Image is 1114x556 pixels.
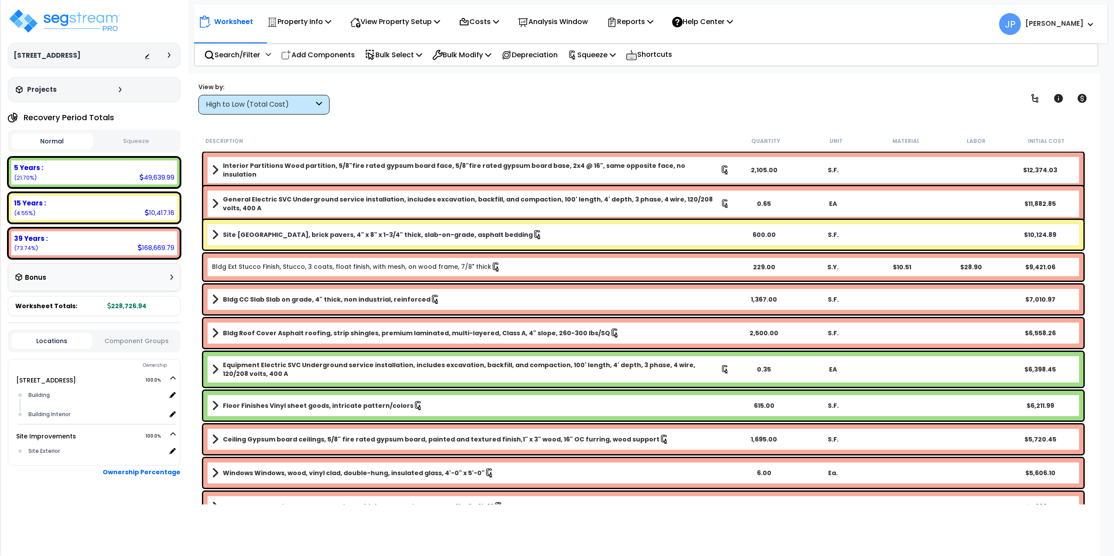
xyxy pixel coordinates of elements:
[999,13,1021,35] span: JP
[607,16,653,28] p: Reports
[204,49,260,61] p: Search/Filter
[672,16,733,28] p: Help Center
[799,295,868,304] div: S.F.
[496,45,562,65] div: Depreciation
[893,138,920,145] small: Material
[212,293,730,306] a: Assembly Title
[730,365,799,374] div: 0.35
[205,138,243,145] small: Description
[212,500,730,513] a: Assembly Title
[25,274,46,281] h3: Bonus
[365,49,422,61] p: Bulk Select
[11,133,93,149] button: Normal
[501,49,558,61] p: Depreciation
[206,100,314,110] div: High to Low (Total Cost)
[146,375,169,386] span: 100.0%
[276,45,360,65] div: Add Components
[223,502,494,511] b: Closet Door, Interior closet door, painted, bi-fold door, pine paneled, 6'-0" x 6'-8"
[14,244,38,252] small: 73.74286124756445%
[730,199,799,208] div: 0.65
[212,262,501,272] a: Individual Item
[223,435,659,444] b: Ceiling Gypsum board ceilings, 5/8" fire rated gypsum board, painted and textured finish,1" x 3" ...
[212,467,730,479] a: Assembly Title
[967,138,986,145] small: Labor
[145,208,174,217] div: 10,417.16
[27,85,57,94] h3: Projects
[108,302,146,310] b: 228,726.94
[799,469,868,477] div: Ea.
[14,163,43,172] b: 5 Years :
[95,134,177,149] button: Squeeze
[799,166,868,174] div: S.F.
[730,502,799,511] div: 4.00
[267,16,331,28] p: Property Info
[868,263,937,271] div: $10.51
[1006,263,1075,271] div: $9,421.06
[518,16,588,28] p: Analysis Window
[212,327,730,339] a: Assembly Title
[223,361,721,378] b: Equipment Electric SVC Underground service installation, includes excavation, backfill, and compa...
[799,365,868,374] div: EA
[1006,435,1075,444] div: $5,720.45
[281,49,355,61] p: Add Components
[1006,401,1075,410] div: $6,211.99
[24,113,114,122] h4: Recovery Period Totals
[26,390,166,400] div: Building
[138,243,174,252] div: 168,669.79
[139,173,174,182] div: 49,639.99
[223,401,413,410] b: Floor Finishes Vinyl sheet goods, intricate pattern/colors
[26,360,180,371] div: Ownership
[223,329,610,337] b: Bldg Roof Cover Asphalt roofing, strip shingles, premium laminated, multi-layered, Class A, 4" sl...
[14,174,37,181] small: 21.70272990142744%
[568,49,616,61] p: Squeeze
[223,161,720,179] b: Interior Partitions Wood partition, 5/8"fire rated gypsum board face, 5/8"fire rated gypsum board...
[350,16,440,28] p: View Property Setup
[730,329,799,337] div: 2,500.00
[937,263,1006,271] div: $28.90
[799,199,868,208] div: EA
[799,401,868,410] div: S.F.
[1028,138,1065,145] small: Initial Cost
[799,230,868,239] div: S.F.
[212,229,730,241] a: Assembly Title
[212,433,730,445] a: Assembly Title
[730,263,799,271] div: 229.00
[432,49,491,61] p: Bulk Modify
[198,83,330,91] div: View by:
[146,431,169,441] span: 100.0%
[14,51,80,60] h3: [STREET_ADDRESS]
[730,230,799,239] div: 600.00
[212,161,730,179] a: Assembly Title
[26,409,166,420] div: Building Interior
[223,469,485,477] b: Windows Windows, wood, vinyl clad, double-hung, insulated glass, 4'-0" x 5'-0"
[1006,502,1075,511] div: $5,388.12
[730,166,799,174] div: 2,105.00
[752,138,781,145] small: Quantity
[1006,329,1075,337] div: $6,558.26
[829,138,843,145] small: Unit
[799,263,868,271] div: S.Y.
[16,432,76,441] a: Site Improvements 100.0%
[15,302,77,310] span: Worksheet Totals:
[212,195,730,212] a: Assembly Title
[214,16,253,28] p: Worksheet
[14,209,35,217] small: 4.554408851008106%
[212,400,730,412] a: Assembly Title
[8,8,121,34] img: logo_pro_r.png
[223,295,430,304] b: Bldg CC Slab Slab on grade, 4" thick, non industrial, reinforced
[14,234,48,243] b: 39 Years :
[799,502,868,511] div: Set
[730,469,799,477] div: 6.00
[730,295,799,304] div: 1,367.00
[799,435,868,444] div: S.F.
[14,198,46,208] b: 15 Years :
[1006,230,1075,239] div: $10,124.89
[621,44,677,66] div: Shortcuts
[799,329,868,337] div: S.F.
[223,230,533,239] b: Site [GEOGRAPHIC_DATA], brick pavers, 4" x 8" x 1-3/4" thick, slab-on-grade, asphalt bedding
[223,195,721,212] b: General Electric SVC Underground service installation, includes excavation, backfill, and compact...
[1006,295,1075,304] div: $7,010.97
[730,435,799,444] div: 1,695.00
[730,401,799,410] div: 615.00
[11,333,92,349] button: Locations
